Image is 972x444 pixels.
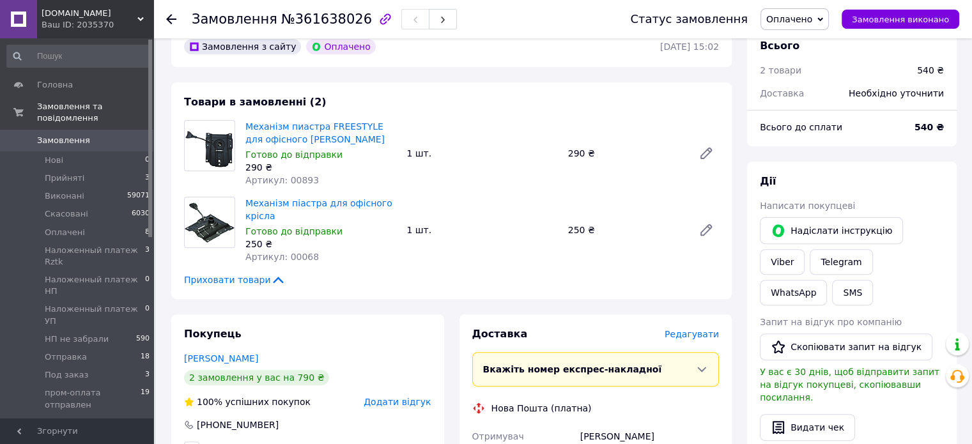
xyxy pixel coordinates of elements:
span: 3 [145,369,150,381]
span: Приховати товари [184,273,286,286]
button: Видати чек [760,414,855,441]
div: Замовлення з сайту [184,39,301,54]
span: Наложенный платеж УП [45,303,145,326]
span: Замовлення та повідомлення [37,101,153,124]
span: Вкажіть номер експрес-накладної [483,364,662,374]
span: Доставка [760,88,804,98]
div: Статус замовлення [630,13,748,26]
button: SMS [832,280,873,305]
span: 18 [141,351,150,363]
span: Редагувати [665,329,719,339]
span: У вас є 30 днів, щоб відправити запит на відгук покупцеві, скопіювавши посилання. [760,367,939,402]
span: Замовлення виконано [852,15,949,24]
div: 2 замовлення у вас на 790 ₴ [184,370,329,385]
span: Готово до відправки [245,226,343,236]
button: Надіслати інструкцію [760,217,903,244]
time: [DATE] 15:02 [660,42,719,52]
span: 8 [145,227,150,238]
a: Telegram [810,249,872,275]
button: Замовлення виконано [842,10,959,29]
span: 59071 [127,190,150,202]
span: 3 [145,172,150,184]
span: Доставка [472,328,528,340]
span: Оплачено [766,14,812,24]
div: [PHONE_NUMBER] [196,418,280,431]
a: Механізм піастра для офісного крісла [245,198,392,221]
img: Механізм пиастра FREESTYLE для офісного крісла НС [185,121,235,171]
span: Отримувач [472,431,524,441]
span: Готово до відправки [245,149,343,160]
span: 100% [197,397,222,407]
span: Запит на відгук про компанію [760,317,902,327]
span: Виконані [45,190,84,202]
div: Оплачено [306,39,375,54]
a: WhatsApp [760,280,827,305]
div: 540 ₴ [917,64,944,77]
span: Артикул: 00893 [245,175,319,185]
span: 3 [145,245,150,268]
span: пром-оплата отправлен [45,387,141,410]
span: 2 товари [760,65,801,75]
a: [PERSON_NAME] [184,353,258,364]
div: Ваш ID: 2035370 [42,19,153,31]
div: 1 шт. [401,144,562,162]
span: Замовлення [192,11,277,27]
span: Написати покупцеві [760,201,855,211]
span: Головна [37,79,73,91]
div: 290 ₴ [563,144,688,162]
div: успішних покупок [184,395,311,408]
div: Необхідно уточнити [841,79,952,107]
button: Скопіювати запит на відгук [760,333,932,360]
div: 290 ₴ [245,161,396,174]
span: Наложенный платеж НП [45,274,145,297]
span: Замовлення [37,135,90,146]
div: 250 ₴ [563,221,688,239]
span: Покупець [184,328,242,340]
div: Повернутися назад [166,13,176,26]
div: 250 ₴ [245,238,396,250]
img: Механізм піастра для офісного крісла [185,199,235,246]
span: НП не забрали [45,333,109,345]
a: Редагувати [693,217,719,243]
span: Скасовані [45,208,88,220]
span: Нові [45,155,63,166]
span: Артикул: 00068 [245,252,319,262]
input: Пошук [6,45,151,68]
span: Всього до сплати [760,122,842,132]
span: 0 [145,417,150,429]
span: Всього [760,40,799,52]
a: Механізм пиастра FREESTYLE для офісного [PERSON_NAME] [245,121,385,144]
span: Счета по безналу [45,417,121,429]
div: Нова Пошта (платна) [488,402,595,415]
span: 0 [145,274,150,297]
span: Отправка [45,351,87,363]
span: Товари в замовленні (2) [184,96,327,108]
span: 0 [145,303,150,326]
span: 590 [136,333,150,345]
span: 0 [145,155,150,166]
span: Оплачені [45,227,85,238]
span: Наложенный платеж Rztk [45,245,145,268]
span: Прийняті [45,172,84,184]
span: 19 [141,387,150,410]
span: Додати відгук [364,397,431,407]
div: 1 шт. [401,221,562,239]
a: Viber [760,249,805,275]
a: Редагувати [693,141,719,166]
span: №361638026 [281,11,372,27]
span: 6030 [132,208,150,220]
b: 540 ₴ [914,122,944,132]
span: Дії [760,175,776,187]
span: Под заказ [45,369,88,381]
span: Fixopt.com.ua [42,8,137,19]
